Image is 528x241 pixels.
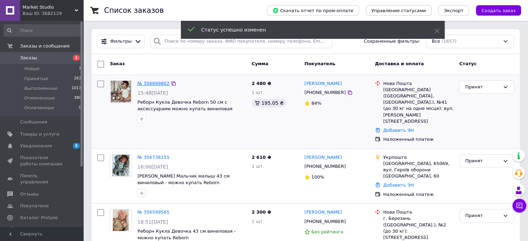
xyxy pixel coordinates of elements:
[73,55,80,61] span: 1
[20,43,69,49] span: Заказы и сообщения
[104,6,164,15] h1: Список заказов
[252,219,264,224] span: 1 шт.
[110,38,132,45] span: Фильтры
[20,215,58,221] span: Каталог ProSale
[3,24,82,37] input: Поиск
[20,173,64,185] span: Панель управления
[74,95,81,101] span: 380
[371,8,426,13] span: Управление статусами
[304,209,342,216] a: [PERSON_NAME]
[481,8,516,13] span: Создать заказ
[469,8,521,13] a: Создать заказ
[24,66,40,72] span: Новые
[444,8,463,13] span: Экспорт
[111,81,131,102] img: Фото товару
[24,105,54,111] span: Оплаченные
[201,26,417,33] div: Статус успешно изменен
[150,35,333,48] input: Поиск по номеру заказа, ФИО покупателя, номеру телефона, Email, номеру накладной
[137,155,169,160] a: № 356736155
[79,105,81,111] span: 0
[20,203,49,209] span: Покупатели
[364,38,420,45] span: Сохраненные фильтры:
[438,5,469,16] button: Экспорт
[465,212,500,220] div: Принят
[311,174,324,180] span: 100%
[512,199,526,213] button: Чат с покупателем
[383,87,454,124] div: [GEOGRAPHIC_DATA] ([GEOGRAPHIC_DATA], [GEOGRAPHIC_DATA].), №41 (до 30 кг на одне місце): вул. [PE...
[303,217,347,226] div: [PHONE_NUMBER]
[311,229,343,234] span: Без рейтинга
[110,61,125,66] span: Заказ
[252,155,271,160] span: 2 610 ₴
[476,5,521,16] button: Создать заказ
[252,90,264,95] span: 1 шт.
[137,81,169,86] a: № 356899802
[383,191,454,198] div: Наложенный платеж
[79,66,81,72] span: 1
[432,38,440,45] span: Все
[304,154,342,161] a: [PERSON_NAME]
[304,61,335,66] span: Покупатель
[465,157,500,165] div: Принят
[137,219,168,225] span: 18:51[DATE]
[442,38,456,44] span: (1657)
[137,209,169,215] a: № 356599565
[303,88,347,97] div: [PHONE_NUMBER]
[137,164,168,170] span: 16:00[DATE]
[267,5,359,16] button: Скачать отчет по пром-оплате
[137,90,168,96] span: 15:48[DATE]
[252,61,268,66] span: Сумма
[20,143,52,149] span: Уведомления
[383,128,414,133] a: Добавить ЭН
[24,76,48,82] span: Принятые
[252,81,271,86] span: 2 480 ₴
[24,95,55,101] span: Отмененные
[383,154,454,161] div: Укрпошта
[73,143,80,149] span: 5
[303,162,347,171] div: [PHONE_NUMBER]
[383,136,454,143] div: Наложенный платеж
[311,101,321,106] span: 84%
[252,209,271,215] span: 2 300 ₴
[383,80,454,87] div: Нова Пошта
[110,80,132,103] a: Фото товару
[383,182,414,188] a: Добавить ЭН
[366,5,431,16] button: Управление статусами
[20,55,37,61] span: Заказы
[23,4,75,10] span: Market Studio
[137,173,229,185] a: [PERSON_NAME] Мальчик малыш 43 см виниловый - можно купать Reborn
[74,76,81,82] span: 263
[23,10,83,17] div: Ваш ID: 3682129
[137,100,233,111] a: Реборн Кукла Девочка Reborn 50 см с аксессуарами можно купать виниловая
[20,131,59,137] span: Товары и услуги
[110,209,132,231] a: Фото товару
[383,209,454,215] div: Нова Пошта
[465,84,500,91] div: Принят
[304,80,342,87] a: [PERSON_NAME]
[110,154,132,177] a: Фото товару
[112,155,129,176] img: Фото товару
[20,226,46,233] span: Аналитика
[113,209,129,231] img: Фото товару
[375,61,424,66] span: Доставка и оплата
[20,191,39,197] span: Отзывы
[72,85,81,92] span: 1013
[24,85,58,92] span: Выполненные
[383,161,454,180] div: [GEOGRAPHIC_DATA], 65069, вул. Героїв оборони [GEOGRAPHIC_DATA], 60
[252,99,286,107] div: 195.05 ₴
[273,7,353,14] span: Скачать отчет по пром-оплате
[252,164,264,169] span: 1 шт.
[137,229,236,240] a: Реборн Кукла Девочка 43 см виниловая - можно купать Reborn
[20,119,47,125] span: Сообщения
[20,155,64,167] span: Показатели работы компании
[459,61,477,66] span: Статус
